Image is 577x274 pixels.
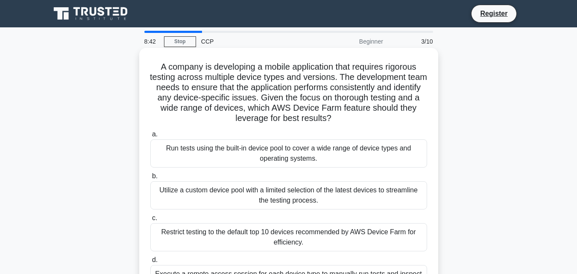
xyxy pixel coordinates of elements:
div: Restrict testing to the default top 10 devices recommended by AWS Device Farm for efficiency. [150,223,427,251]
div: Beginner [313,33,388,50]
span: b. [152,172,158,180]
h5: A company is developing a mobile application that requires rigorous testing across multiple devic... [149,62,428,124]
div: Run tests using the built-in device pool to cover a wide range of device types and operating syst... [150,139,427,168]
span: c. [152,214,157,221]
span: a. [152,130,158,138]
a: Stop [164,36,196,47]
span: d. [152,256,158,263]
div: CCP [196,33,313,50]
a: Register [475,8,513,19]
div: Utilize a custom device pool with a limited selection of the latest devices to streamline the tes... [150,181,427,209]
div: 8:42 [139,33,164,50]
div: 3/10 [388,33,438,50]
